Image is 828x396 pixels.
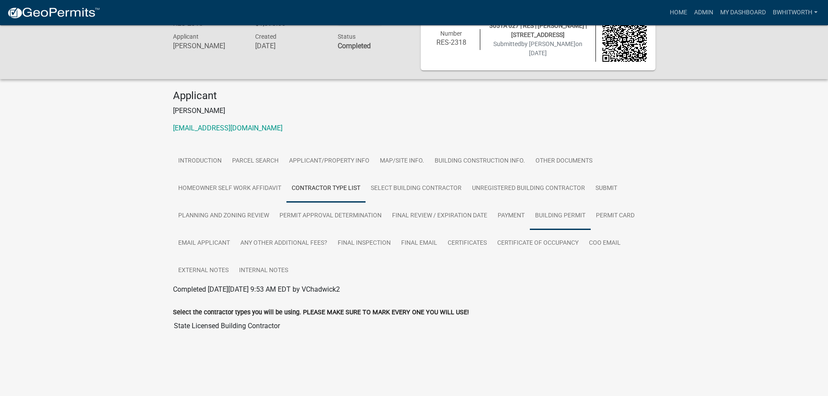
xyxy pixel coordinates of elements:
a: Home [666,4,691,21]
h6: [DATE] [255,42,325,50]
a: Building Permit [530,202,591,230]
h6: [PERSON_NAME] [173,42,243,50]
a: Final Email [396,230,442,257]
span: Status [338,33,356,40]
a: Unregistered Building Contractor [467,175,590,203]
a: BWhitworth [769,4,821,21]
p: [PERSON_NAME] [173,106,655,116]
a: Parcel search [227,147,284,175]
strong: Completed [338,42,371,50]
h4: Applicant [173,90,655,102]
span: Submitted on [DATE] [493,40,582,57]
a: Any other Additional Fees? [235,230,333,257]
span: by [PERSON_NAME] [521,40,575,47]
a: Admin [691,4,717,21]
label: Select the contractor types you will be using. PLEASE MAKE SURE TO MARK EVERY ONE YOU WILL USE! [173,309,469,316]
a: Email Applicant [173,230,235,257]
a: My Dashboard [717,4,769,21]
a: Contractor Type List [286,175,366,203]
a: Other Documents [530,147,598,175]
span: Created [255,33,276,40]
span: Number [440,30,462,37]
a: Certificates [442,230,492,257]
a: Select Building Contractor [366,175,467,203]
a: Permit Card [591,202,640,230]
a: Planning and Zoning Review [173,202,274,230]
a: Final Inspection [333,230,396,257]
a: Map/Site Info. [375,147,429,175]
span: Applicant [173,33,199,40]
a: Applicant/Property Info [284,147,375,175]
a: Submit [590,175,622,203]
span: Completed [DATE][DATE] 9:53 AM EDT by VChadwick2 [173,285,340,293]
a: [EMAIL_ADDRESS][DOMAIN_NAME] [173,124,283,132]
a: Building Construction Info. [429,147,530,175]
a: Homeowner Self Work Affidavit [173,175,286,203]
a: COO Email [584,230,626,257]
h6: RES-2318 [429,38,474,47]
a: Final Review / Expiration Date [387,202,492,230]
a: Certificate of Occupancy [492,230,584,257]
a: Payment [492,202,530,230]
a: External Notes [173,257,234,285]
a: Permit Approval Determination [274,202,387,230]
a: Introduction [173,147,227,175]
a: Internal Notes [234,257,293,285]
img: QR code [602,17,647,62]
